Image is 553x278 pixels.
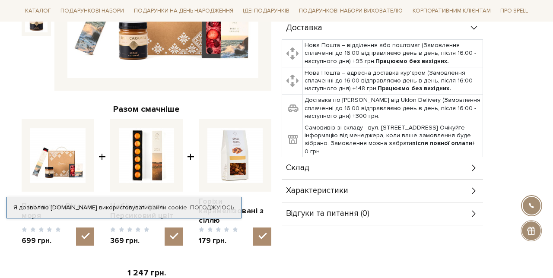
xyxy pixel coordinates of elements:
[497,4,531,18] a: Про Spell
[7,204,241,212] div: Я дозволяю [DOMAIN_NAME] використовувати
[412,139,472,147] b: після повної оплати
[286,24,322,32] span: Доставка
[190,204,234,212] a: Погоджуюсь
[22,104,271,115] div: Разом смачніше
[303,40,483,67] td: Нова Пошта – відділення або поштомат (Замовлення сплаченні до 16:00 відправляємо день в день, піс...
[286,187,348,195] span: Характеристики
[207,128,263,183] img: Горіхи карамелізовані з сіллю
[286,164,309,172] span: Склад
[57,4,127,18] a: Подарункові набори
[99,119,106,246] span: +
[127,268,166,278] span: 1 247 грн.
[130,4,237,18] a: Подарунки на День народження
[409,3,494,18] a: Корпоративним клієнтам
[30,128,86,183] img: Подарунок Вітер з моря
[239,4,293,18] a: Ідеї подарунків
[286,210,369,218] span: Відгуки та питання (0)
[148,204,187,211] a: файли cookie
[110,236,149,246] span: 369 грн.
[22,236,61,246] span: 699 грн.
[119,128,174,183] img: Набір цукерок Персиковий цвіт
[296,3,406,18] a: Подарункові набори вихователю
[303,122,483,158] td: Самовивіз зі складу - вул. [STREET_ADDRESS] Очікуйте інформацію від менеджера, коли ваше замовлен...
[187,119,194,246] span: +
[303,67,483,95] td: Нова Пошта – адресна доставка кур'єром (Замовлення сплаченні до 16:00 відправляємо день в день, п...
[22,4,54,18] a: Каталог
[378,85,451,92] b: Працюємо без вихідних.
[375,57,449,65] b: Працюємо без вихідних.
[303,95,483,122] td: Доставка по [PERSON_NAME] від Uklon Delivery (Замовлення сплаченні до 16:00 відправляємо день в д...
[199,236,238,246] span: 179 грн.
